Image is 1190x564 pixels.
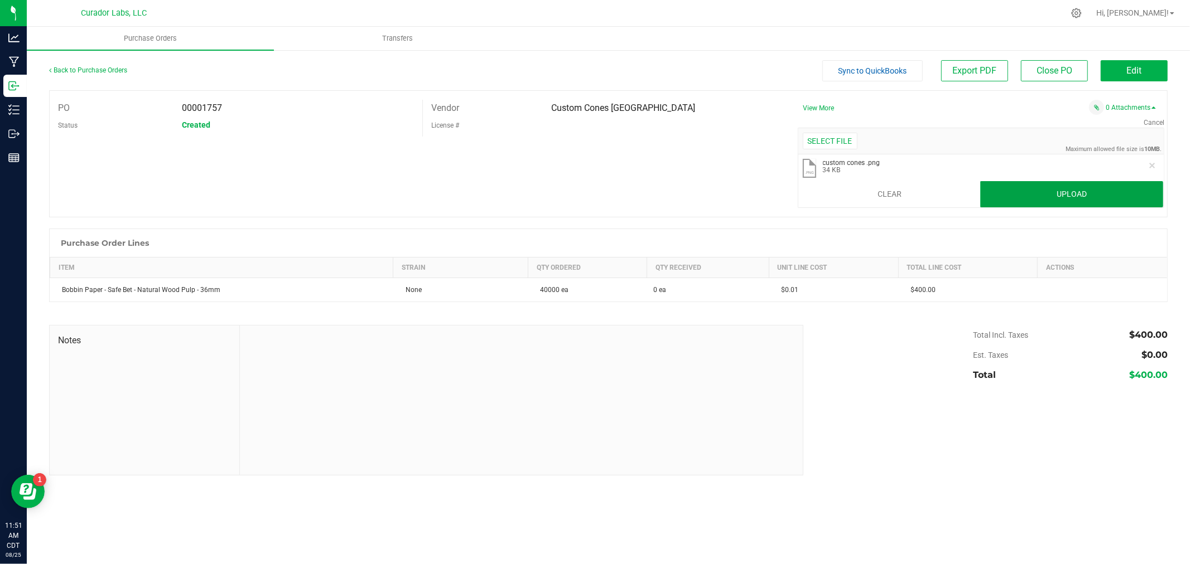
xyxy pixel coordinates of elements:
div: Select file [803,133,857,149]
inline-svg: Inbound [8,80,20,91]
span: Cancel [1144,119,1164,127]
a: Purchase Orders [27,27,274,50]
span: None [400,286,422,294]
button: Export PDF [941,60,1008,81]
a: Transfers [274,27,521,50]
button: Close PO [1021,60,1088,81]
label: License # [431,117,459,134]
span: Edit [1127,65,1142,76]
span: 00001757 [182,103,223,113]
inline-svg: Outbound [8,128,20,139]
span: $0.01 [775,286,798,294]
span: Purchase Orders [109,33,192,43]
a: Back to Purchase Orders [49,66,127,74]
span: Created [182,120,211,129]
th: Qty Ordered [528,257,647,278]
button: Remove [1148,161,1157,170]
span: .png [805,171,814,175]
inline-svg: Manufacturing [8,56,20,67]
div: Manage settings [1069,8,1083,18]
span: Attach a document [1089,100,1104,115]
inline-svg: Reports [8,152,20,163]
inline-svg: Inventory [8,104,20,115]
h1: Purchase Order Lines [61,239,149,247]
div: Bobbin Paper - Safe Bet - Natural Wood Pulp - 36mm [57,285,387,295]
span: Notes [58,334,231,347]
th: Unit Line Cost [769,257,898,278]
span: Total [973,369,996,380]
button: Upload [980,181,1163,208]
span: Transfers [367,33,428,43]
p: 11:51 AM CDT [5,521,22,551]
span: $400.00 [905,286,936,294]
span: Maximum allowed file size is . [1066,145,1162,153]
a: 0 Attachments [1106,104,1156,111]
th: Strain [393,257,528,278]
button: Sync to QuickBooks [822,60,923,81]
span: Close PO [1037,65,1072,76]
th: Actions [1038,257,1167,278]
a: View More [803,104,834,112]
span: $0.00 [1141,349,1168,360]
span: Curador Labs, LLC [81,8,147,18]
inline-svg: Analytics [8,32,20,43]
strong: 10MB [1144,145,1160,153]
button: Edit [1101,60,1168,81]
label: Vendor [431,100,459,116]
label: PO [58,100,70,116]
th: Qty Received [647,257,769,278]
span: Est. Taxes [973,351,1008,359]
span: custom cones .png [823,159,880,167]
iframe: Resource center [11,475,45,508]
th: Total Line Cost [898,257,1038,278]
span: Custom Cones [GEOGRAPHIC_DATA] [551,103,695,113]
span: Export PDF [953,65,997,76]
label: Status [58,117,78,134]
span: 40000 ea [535,286,569,294]
span: 34 KB [823,167,880,173]
span: $400.00 [1129,369,1168,380]
span: Sync to QuickBooks [839,66,907,75]
p: 08/25 [5,551,22,559]
span: 0 ea [653,285,666,295]
button: Clear [798,181,981,208]
th: Item [50,257,393,278]
span: Hi, [PERSON_NAME]! [1096,8,1169,17]
span: $400.00 [1129,329,1168,340]
iframe: Resource center unread badge [33,473,46,487]
span: Total Incl. Taxes [973,330,1028,339]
